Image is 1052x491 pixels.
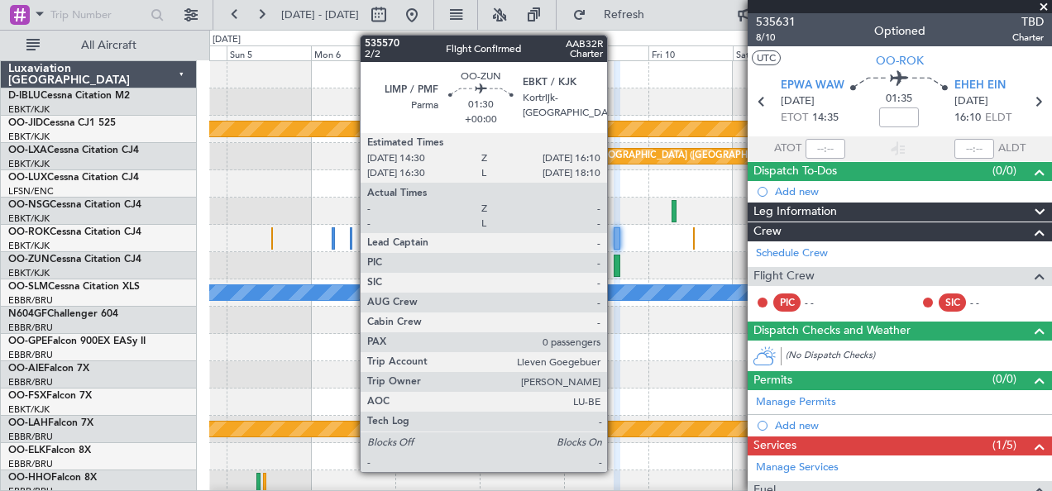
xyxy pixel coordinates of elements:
a: EBKT/KJK [8,158,50,170]
span: OO-ZUN [8,255,50,265]
a: EBKT/KJK [8,131,50,143]
span: D-IBLU [8,91,41,101]
a: OO-ZUNCessna Citation CJ4 [8,255,141,265]
a: D-IBLUCessna Citation M2 [8,91,130,101]
a: OO-ELKFalcon 8X [8,446,91,455]
div: Wed 8 [480,45,564,60]
span: Charter [1012,31,1044,45]
span: OO-LUX [8,173,47,183]
a: EBKT/KJK [8,103,50,116]
div: Fri 10 [648,45,733,60]
span: Permits [753,371,792,390]
span: Dispatch To-Dos [753,162,837,181]
span: Refresh [590,9,659,21]
span: (1/5) [992,436,1016,454]
span: OO-LAH [8,418,48,428]
span: N604GF [8,309,47,319]
a: EBBR/BRU [8,431,53,443]
a: EBKT/KJK [8,403,50,416]
span: OO-HHO [8,473,51,483]
span: 16:10 [954,110,981,126]
a: N604GFChallenger 604 [8,309,118,319]
a: EBBR/BRU [8,349,53,361]
a: Manage Permits [756,394,836,411]
div: - - [805,295,842,310]
span: 01:35 [886,91,912,107]
span: (0/0) [992,370,1016,388]
a: OO-LUXCessna Citation CJ4 [8,173,139,183]
div: SIC [939,293,966,312]
div: Tue 7 [395,45,480,60]
span: 8/10 [756,31,796,45]
span: All Aircraft [43,40,175,51]
button: UTC [752,50,781,65]
div: - - [970,295,1007,310]
a: OO-AIEFalcon 7X [8,364,89,374]
span: OO-FSX [8,391,46,401]
div: Mon 6 [311,45,395,60]
span: [DATE] [781,93,815,110]
a: OO-LAHFalcon 7X [8,418,93,428]
a: EBBR/BRU [8,376,53,389]
span: OO-SLM [8,282,48,292]
a: EBBR/BRU [8,322,53,334]
span: [DATE] [954,93,988,110]
span: OO-ELK [8,446,45,455]
input: Trip Number [50,2,146,27]
div: Planned Maint [GEOGRAPHIC_DATA] ([GEOGRAPHIC_DATA]) [529,144,790,169]
a: EBKT/KJK [8,212,50,225]
div: Thu 9 [564,45,648,60]
button: All Aircraft [18,32,179,59]
span: OO-LXA [8,145,47,155]
a: OO-HHOFalcon 8X [8,473,97,483]
a: OO-ROKCessna Citation CJ4 [8,227,141,237]
span: ETOT [781,110,808,126]
span: 535631 [756,13,796,31]
span: 14:35 [812,110,839,126]
span: ATOT [774,141,801,157]
button: Refresh [565,2,664,28]
span: [DATE] - [DATE] [281,7,359,22]
span: (0/0) [992,162,1016,179]
div: Add new [775,418,1044,432]
a: EBKT/KJK [8,240,50,252]
div: (No Dispatch Checks) [786,349,1052,366]
div: Sat 11 [733,45,817,60]
a: OO-LXACessna Citation CJ4 [8,145,139,155]
a: OO-SLMCessna Citation XLS [8,282,140,292]
span: OO-JID [8,118,43,128]
span: OO-ROK [8,227,50,237]
span: EPWA WAW [781,78,844,94]
a: OO-JIDCessna CJ1 525 [8,118,116,128]
a: Manage Services [756,460,839,476]
div: [DATE] [213,33,241,47]
span: ALDT [998,141,1026,157]
a: EBBR/BRU [8,458,53,470]
a: OO-NSGCessna Citation CJ4 [8,200,141,210]
a: EBKT/KJK [8,267,50,279]
div: Add new [775,184,1044,198]
div: Sun 5 [227,45,311,60]
span: TBD [1012,13,1044,31]
a: OO-FSXFalcon 7X [8,391,92,401]
span: OO-NSG [8,200,50,210]
span: ELDT [985,110,1011,126]
div: Optioned [874,22,925,40]
span: OO-ROK [876,52,924,69]
div: PIC [773,293,801,312]
a: EBBR/BRU [8,294,53,307]
a: OO-GPEFalcon 900EX EASy II [8,336,146,346]
span: Services [753,436,796,455]
a: Schedule Crew [756,245,828,262]
span: OO-AIE [8,364,44,374]
span: Crew [753,222,782,241]
span: Dispatch Checks and Weather [753,322,911,341]
span: EHEH EIN [954,78,1006,94]
span: Leg Information [753,203,837,222]
span: OO-GPE [8,336,47,346]
a: LFSN/ENC [8,185,54,198]
span: Flight Crew [753,267,815,286]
